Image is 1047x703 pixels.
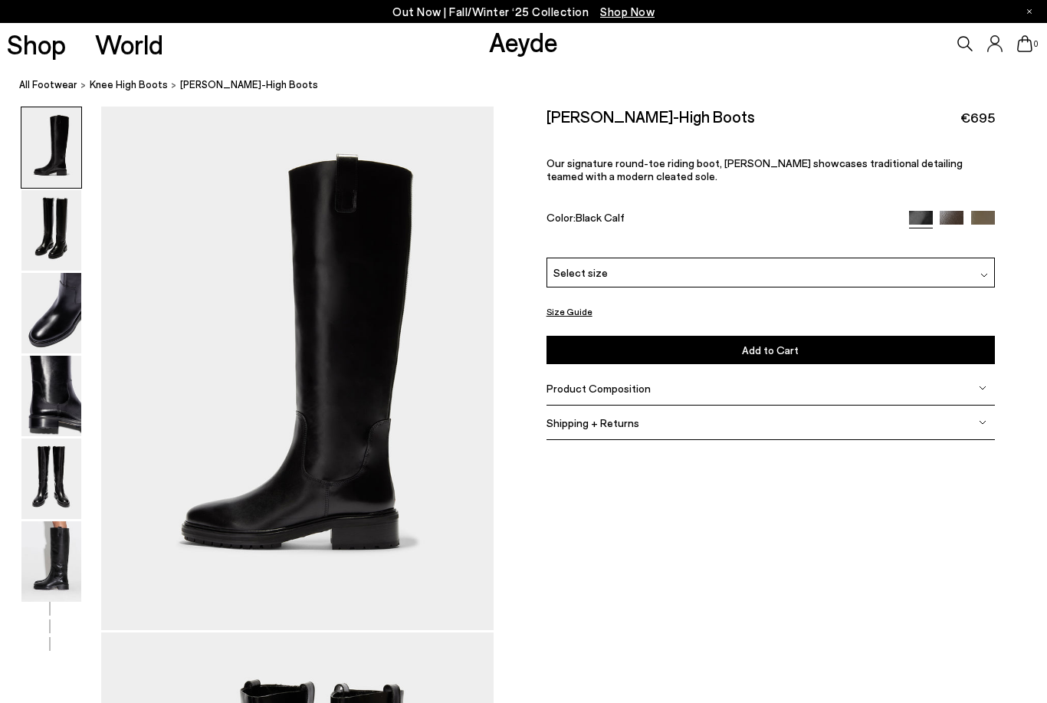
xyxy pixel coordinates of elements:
[21,107,81,188] img: Henry Knee-High Boots - Image 1
[546,107,755,126] h2: [PERSON_NAME]-High Boots
[95,31,163,57] a: World
[90,78,168,90] span: knee high boots
[392,2,655,21] p: Out Now | Fall/Winter ‘25 Collection
[546,416,639,429] span: Shipping + Returns
[1017,35,1032,52] a: 0
[489,25,558,57] a: Aeyde
[742,343,799,356] span: Add to Cart
[546,336,995,364] button: Add to Cart
[21,439,81,519] img: Henry Knee-High Boots - Image 5
[21,521,81,602] img: Henry Knee-High Boots - Image 6
[546,211,894,228] div: Color:
[19,64,1047,107] nav: breadcrumb
[90,77,168,93] a: knee high boots
[7,31,66,57] a: Shop
[19,77,77,93] a: All Footwear
[546,382,651,395] span: Product Composition
[600,5,655,18] span: Navigate to /collections/new-in
[21,273,81,353] img: Henry Knee-High Boots - Image 3
[180,77,318,93] span: [PERSON_NAME]-High Boots
[546,156,995,182] p: Our signature round-toe riding boot, [PERSON_NAME] showcases traditional detailing teamed with a ...
[553,264,608,281] span: Select size
[979,419,986,426] img: svg%3E
[979,384,986,392] img: svg%3E
[546,302,592,321] button: Size Guide
[576,211,625,224] span: Black Calf
[21,356,81,436] img: Henry Knee-High Boots - Image 4
[960,108,995,127] span: €695
[980,271,988,279] img: svg%3E
[21,190,81,271] img: Henry Knee-High Boots - Image 2
[1032,40,1040,48] span: 0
